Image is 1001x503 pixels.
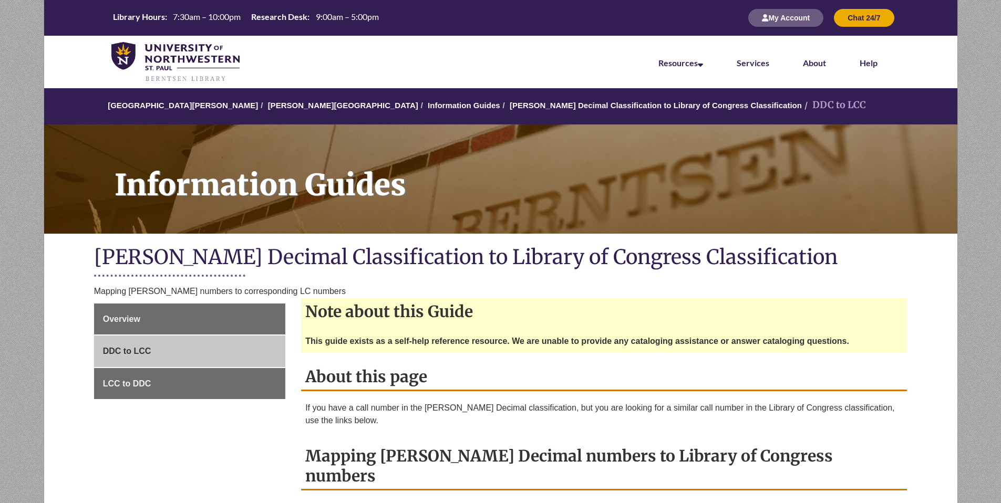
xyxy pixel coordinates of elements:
a: LCC to DDC [94,368,285,400]
div: Guide Page Menu [94,303,285,400]
a: DDC to LCC [94,336,285,367]
h2: About this page [301,363,907,391]
th: Library Hours: [109,11,169,23]
table: Hours Today [109,11,383,24]
th: Research Desk: [247,11,311,23]
a: Help [860,58,878,68]
a: Resources [658,58,703,68]
a: About [803,58,826,68]
button: My Account [748,9,823,27]
p: If you have a call number in the [PERSON_NAME] Decimal classification, but you are looking for a ... [305,402,903,427]
h2: Mapping [PERSON_NAME] Decimal numbers to Library of Congress numbers [301,443,907,490]
h1: Information Guides [103,124,957,220]
img: UNWSP Library Logo [111,42,240,83]
a: Hours Today [109,11,383,25]
a: Overview [94,303,285,335]
li: DDC to LCC [802,98,866,113]
a: My Account [748,13,823,22]
a: [GEOGRAPHIC_DATA][PERSON_NAME] [108,101,258,110]
span: 7:30am – 10:00pm [173,12,241,22]
button: Chat 24/7 [834,9,894,27]
span: DDC to LCC [103,347,151,355]
a: Chat 24/7 [834,13,894,22]
a: Services [737,58,769,68]
h2: Note about this Guide [301,298,907,324]
a: [PERSON_NAME] Decimal Classification to Library of Congress Classification [510,101,802,110]
h1: [PERSON_NAME] Decimal Classification to Library of Congress Classification [94,244,907,272]
a: Information Guides [44,124,957,234]
span: LCC to DDC [103,379,151,388]
strong: This guide exists as a self-help reference resource. We are unable to provide any cataloging assi... [305,337,849,345]
a: Information Guides [428,101,500,110]
span: Mapping [PERSON_NAME] numbers to corresponding LC numbers [94,287,346,296]
span: Overview [103,315,140,323]
span: 9:00am – 5:00pm [316,12,379,22]
a: [PERSON_NAME][GEOGRAPHIC_DATA] [268,101,418,110]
